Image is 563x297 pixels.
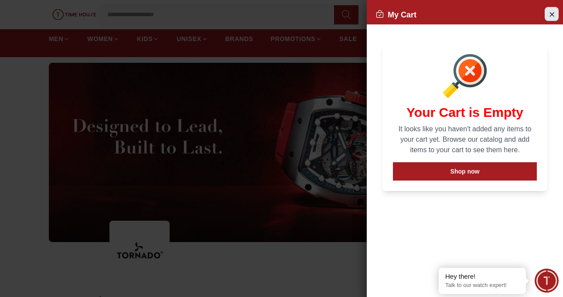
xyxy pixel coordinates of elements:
[445,272,519,281] div: Hey there!
[535,269,559,293] div: Chat Widget
[393,162,537,181] button: Shop now
[545,7,559,21] button: Close Account
[393,124,537,155] p: It looks like you haven't added any items to your cart yet. Browse our catalog and add items to y...
[445,282,519,289] p: Talk to our watch expert!
[393,105,537,120] h1: Your Cart is Empty
[375,9,416,21] h2: My Cart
